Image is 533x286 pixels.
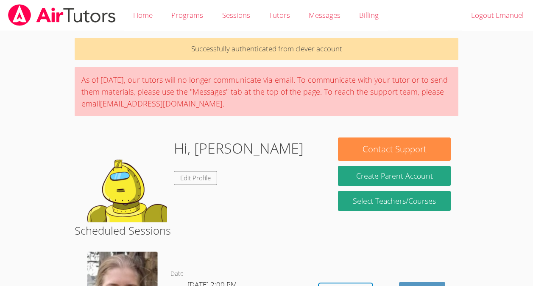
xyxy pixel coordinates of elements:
h1: Hi, [PERSON_NAME] [174,137,304,159]
button: Contact Support [338,137,450,161]
dt: Date [170,269,184,279]
a: Select Teachers/Courses [338,191,450,211]
div: As of [DATE], our tutors will no longer communicate via email. To communicate with your tutor or ... [75,67,458,116]
a: Edit Profile [174,171,217,185]
img: airtutors_banner-c4298cdbf04f3fff15de1276eac7730deb9818008684d7c2e4769d2f7ddbe033.png [7,4,117,26]
img: default.png [82,137,167,222]
h2: Scheduled Sessions [75,222,458,238]
span: Messages [309,10,340,20]
p: Successfully authenticated from clever account [75,38,458,60]
button: Create Parent Account [338,166,450,186]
